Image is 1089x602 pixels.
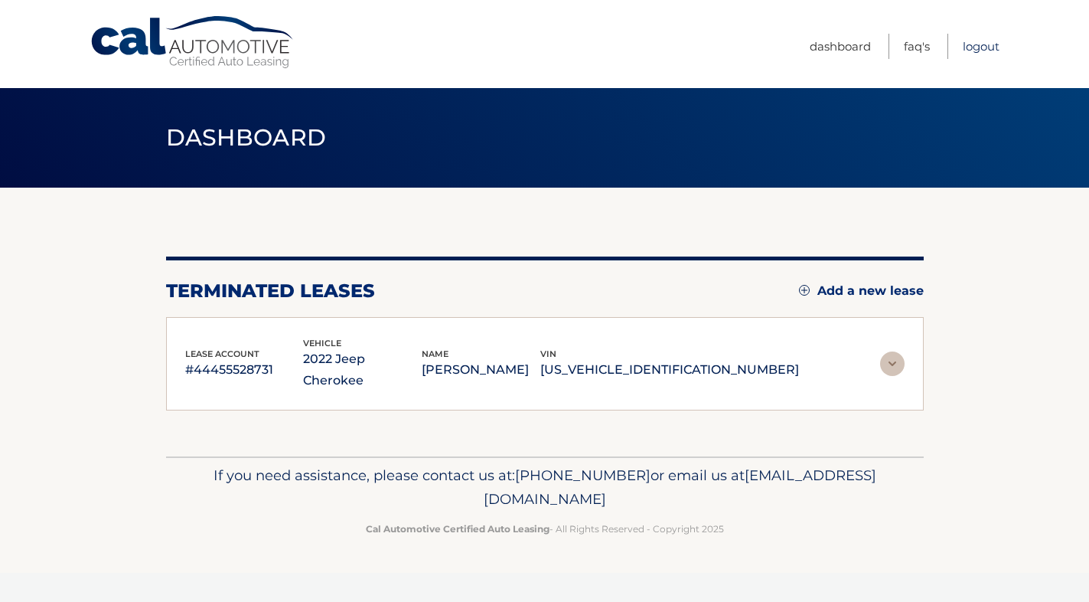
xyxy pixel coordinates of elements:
[799,285,810,296] img: add.svg
[366,523,549,535] strong: Cal Automotive Certified Auto Leasing
[904,34,930,59] a: FAQ's
[303,338,341,348] span: vehicle
[515,466,650,484] span: [PHONE_NUMBER]
[540,359,799,381] p: [US_VEHICLE_IDENTIFICATION_NUMBER]
[540,348,556,359] span: vin
[422,348,448,359] span: name
[422,359,540,381] p: [PERSON_NAME]
[176,463,914,512] p: If you need assistance, please contact us at: or email us at
[176,521,914,537] p: - All Rights Reserved - Copyright 2025
[799,283,924,299] a: Add a new lease
[185,359,304,381] p: #44455528731
[303,348,422,391] p: 2022 Jeep Cherokee
[90,15,296,70] a: Cal Automotive
[166,123,327,152] span: Dashboard
[810,34,871,59] a: Dashboard
[166,280,375,303] h2: terminated leases
[963,34,999,59] a: Logout
[185,348,259,359] span: lease account
[880,352,905,376] img: accordion-rest.svg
